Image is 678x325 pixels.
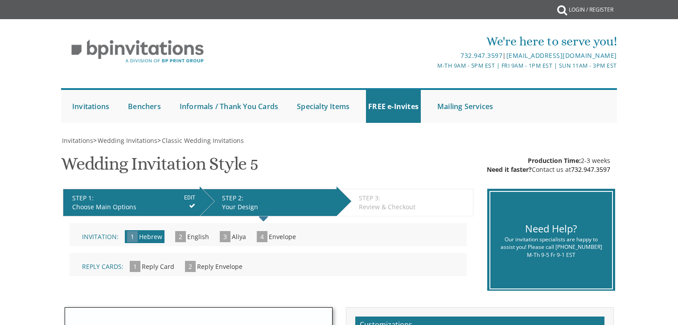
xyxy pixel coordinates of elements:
[130,261,140,272] span: 1
[142,262,174,271] span: Reply Card
[247,32,617,50] div: We're here to serve you!
[222,194,332,203] div: STEP 2:
[162,136,244,145] span: Classic Wedding Invitations
[359,203,468,211] div: Review & Checkout
[72,194,195,203] div: STEP 1:
[97,136,157,145] a: Wedding Invitations
[185,261,196,272] span: 2
[232,232,246,241] span: Aliya
[72,203,195,211] div: Choose Main Options
[61,136,93,145] a: Invitations
[528,156,581,165] span: Production Time:
[247,50,617,61] div: |
[257,231,267,242] span: 4
[161,136,244,145] a: Classic Wedding Invitations
[247,61,617,70] div: M-Th 9am - 5pm EST | Fri 9am - 1pm EST | Sun 11am - 3pm EST
[571,165,610,174] a: 732.947.3597
[359,194,468,203] div: STEP 3:
[157,136,244,145] span: >
[506,51,617,60] a: [EMAIL_ADDRESS][DOMAIN_NAME]
[139,232,162,241] span: Hebrew
[98,136,157,145] span: Wedding Invitations
[435,90,495,123] a: Mailing Services
[62,136,93,145] span: Invitations
[497,236,605,258] div: Our invitation specialists are happy to assist you! Please call [PHONE_NUMBER] M-Th 9-5 Fr 9-1 EST
[93,136,157,145] span: >
[222,203,332,211] div: Your Design
[127,231,138,242] span: 1
[61,33,214,70] img: BP Invitation Loft
[460,51,502,60] a: 732.947.3597
[487,165,532,174] span: Need it faster?
[497,222,605,236] div: Need Help?
[175,231,186,242] span: 2
[197,262,242,271] span: Reply Envelope
[177,90,280,123] a: Informals / Thank You Cards
[184,194,195,202] input: EDIT
[70,90,111,123] a: Invitations
[126,90,163,123] a: Benchers
[82,232,119,241] span: Invitation:
[487,156,610,174] div: 2-3 weeks Contact us at
[366,90,421,123] a: FREE e-Invites
[220,231,230,242] span: 3
[295,90,352,123] a: Specialty Items
[269,232,296,241] span: Envelope
[187,232,209,241] span: English
[61,154,258,180] h1: Wedding Invitation Style 5
[82,262,123,271] span: Reply Cards:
